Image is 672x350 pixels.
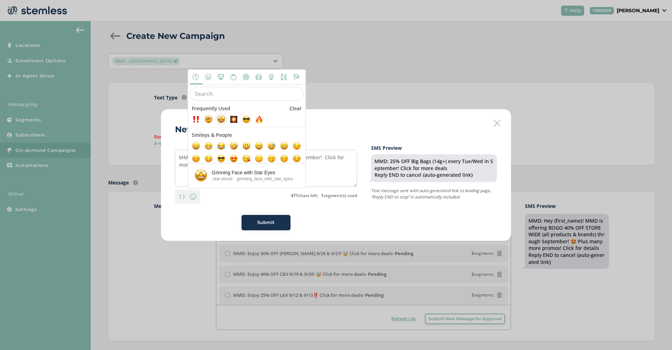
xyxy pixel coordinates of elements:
[257,219,275,226] span: Submit
[371,188,497,200] p: Text message sent with auto-generated link to landing page. “Reply END to stop” is automatically ...
[253,70,266,84] span: Travel & Places
[291,70,303,84] span: Flags
[321,192,323,198] strong: 1
[212,176,234,181] span: :star-struck:
[175,123,301,136] h2: New SMS Message Template
[212,170,301,175] div: Grinning Face with Star Eyes
[179,194,185,199] img: icon-brackets-fa390dc5.svg
[374,158,493,178] div: MMD: 25% OFF Big Bags (14g+) every Tue/Wed in September! Click for more deals Reply END to cancel...
[278,70,291,84] span: Symbols
[291,192,298,198] strong: 471
[190,102,304,113] span: Frequently Used
[190,87,303,101] input: Search
[289,106,302,111] a: Clear
[291,192,318,199] label: chars left;
[266,70,278,84] span: Objects
[228,70,240,84] span: Food & Drink
[236,176,294,181] span: :grinning_face_with_star_eyes:
[637,316,672,350] iframe: Chat Widget
[241,215,290,230] button: Submit
[240,70,253,84] span: Activity
[189,192,197,201] img: icon-smiley-d6edb5a7.svg
[203,70,215,84] span: Smileys & People
[215,70,228,84] span: Animals & Nature
[190,70,203,84] span: Frequently Used
[321,192,357,199] label: segment(s) used
[371,144,497,152] label: SMS Preview
[190,129,304,140] span: Smileys & People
